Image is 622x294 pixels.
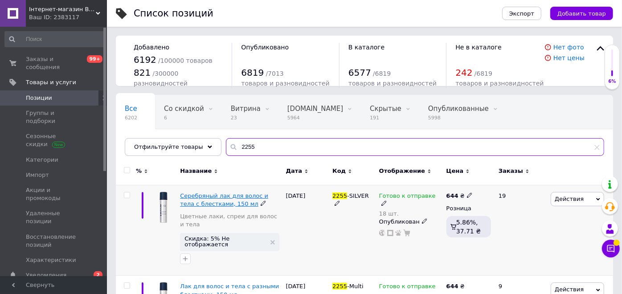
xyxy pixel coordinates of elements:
span: Витрина [231,105,261,113]
div: Ваш ID: 2383117 [29,13,107,21]
a: Цветные лаки, спреи для волос и тела [180,212,281,229]
b: 644 [446,283,458,290]
span: Отфильтруйте товары [134,143,203,150]
span: Импорт [26,171,49,179]
a: Серебряный лак для волос и тела с блестками, 150 мл [180,192,268,207]
span: / 7013 [266,70,284,77]
span: Інтернет-магазин BeCreative ☆☆ [29,5,96,13]
span: Название [180,167,212,175]
span: Скидка: 5% Не отображается [184,236,266,247]
span: 5.86%, 37.71 ₴ [456,219,481,235]
span: 2255 [332,283,347,290]
span: Действия [555,196,584,202]
span: -Multi [347,283,363,290]
div: 18 шт. [379,210,442,217]
div: Розница [446,204,491,212]
span: Дата [286,167,303,175]
span: В каталоге [348,44,385,51]
div: ₴ [446,282,465,290]
span: Готово к отправке [379,283,436,292]
span: / 300000 разновидностей [134,70,188,87]
span: 23 [231,114,261,121]
span: Код [332,167,346,175]
span: Со скидкой [164,105,204,113]
span: 6202 [125,114,137,121]
span: Добавить товар [557,10,606,17]
span: Восстановление позиций [26,233,82,249]
span: 2255 [332,192,347,199]
span: Опубликовано [241,44,289,51]
span: товаров и разновидностей [455,80,544,87]
div: ₴ [446,192,473,200]
span: 6 [164,114,204,121]
button: Чат с покупателем [602,240,620,257]
span: Характеристики [26,256,76,264]
span: Заказы [499,167,523,175]
span: Уведомления [26,271,66,279]
span: Заказы и сообщения [26,55,82,71]
img: Серебряный лак для волос и тела с блестками, 150 мл [151,192,176,223]
div: 6% [605,78,619,85]
div: Опубликован [379,218,442,226]
span: / 100000 товаров [158,57,213,64]
span: 191 [370,114,401,121]
span: товаров и разновидностей [348,80,437,87]
span: 2 [94,271,102,279]
span: Добавлено [134,44,169,51]
span: Экспорт [509,10,534,17]
input: Поиск [4,31,105,47]
span: 6577 [348,67,371,78]
span: Действия [555,286,584,293]
span: Товары и услуги [26,78,76,86]
span: / 6819 [475,70,492,77]
span: 6819 [241,67,264,78]
span: Позиции [26,94,52,102]
span: 99+ [87,55,102,63]
span: Скрытые [370,105,401,113]
span: Сезонные скидки [26,132,82,148]
span: товаров и разновидностей [241,80,329,87]
span: 5998 [428,114,489,121]
span: % [136,167,142,175]
span: Все [125,105,137,113]
div: Список позиций [134,9,213,18]
a: Нет цены [553,54,585,61]
button: Добавить товар [550,7,613,20]
span: Ожидается [125,139,165,147]
a: Нет фото [553,44,584,51]
button: Экспорт [502,7,541,20]
span: 242 [455,67,472,78]
span: / 6819 [373,70,391,77]
span: 5964 [287,114,343,121]
span: 821 [134,67,151,78]
span: Группы и подборки [26,109,82,125]
span: Не в каталоге [455,44,502,51]
span: 6192 [134,54,156,65]
span: Готово к отправке [379,192,436,202]
span: Цена [446,167,464,175]
b: 644 [446,192,458,199]
span: Опубликованные [428,105,489,113]
span: Удаленные позиции [26,209,82,225]
span: Категории [26,156,58,164]
div: [DATE] [284,185,331,276]
div: 19 [493,185,548,276]
span: Отображение [379,167,425,175]
input: Поиск по названию позиции, артикулу и поисковым запросам [226,138,604,156]
span: [DOMAIN_NAME] [287,105,343,113]
span: Акции и промокоды [26,186,82,202]
span: -SILVER [347,192,369,199]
